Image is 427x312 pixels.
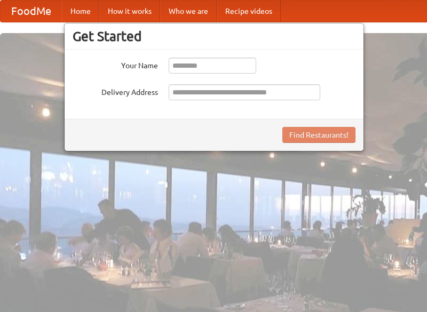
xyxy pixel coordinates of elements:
label: Delivery Address [73,84,158,98]
label: Your Name [73,58,158,71]
button: Find Restaurants! [282,127,355,143]
a: Who we are [160,1,217,22]
h3: Get Started [73,28,355,44]
a: How it works [99,1,160,22]
a: FoodMe [1,1,62,22]
a: Recipe videos [217,1,281,22]
a: Home [62,1,99,22]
